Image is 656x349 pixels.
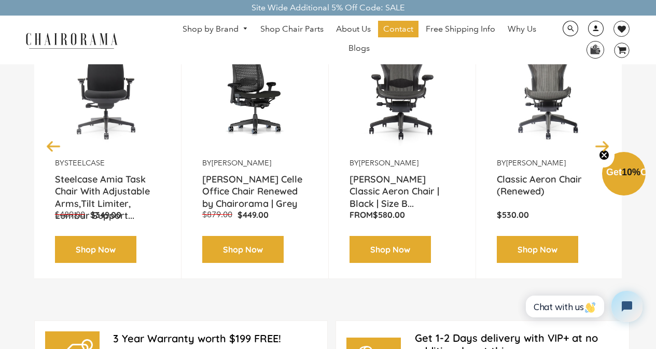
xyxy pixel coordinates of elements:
span: $530.00 [497,210,529,220]
div: Get10%OffClose teaser [602,153,646,197]
span: Free Shipping Info [426,24,495,35]
button: Next [593,137,611,155]
span: $879.00 [202,210,232,219]
span: Shop Chair Parts [260,24,324,35]
p: by [350,158,455,168]
img: chairorama [20,31,123,49]
a: Classic Aeron Chair (Renewed) [497,173,602,199]
span: Why Us [508,24,536,35]
button: Previous [45,137,63,155]
span: Blogs [348,43,370,54]
a: Amia Chair by chairorama.com Renewed Amia Chair chairorama.com [55,29,160,158]
a: [PERSON_NAME] [359,158,418,167]
p: From [350,210,455,220]
span: Get Off [606,167,654,177]
iframe: Tidio Chat [518,282,651,331]
img: Herman Miller Classic Aeron Chair | Black | Size B (Renewed) - chairorama [350,29,455,158]
a: [PERSON_NAME] [506,158,566,167]
span: Contact [383,24,413,35]
a: Why Us [503,21,541,37]
a: Shop Chair Parts [255,21,329,37]
h2: 3 Year Warranty worth $199 FREE! [113,332,317,345]
a: [PERSON_NAME] Classic Aeron Chair | Black | Size B... [350,173,455,199]
img: WhatsApp_Image_2024-07-12_at_16.23.01.webp [587,41,603,57]
a: Free Shipping Info [421,21,500,37]
a: Shop Now [202,236,284,263]
a: Shop Now [497,236,578,263]
span: $580.00 [373,210,405,220]
a: About Us [331,21,376,37]
span: 10% [622,167,640,177]
nav: DesktopNavigation [168,21,551,59]
a: Herman Miller Celle Office Chair Renewed by Chairorama | Grey - chairorama Herman Miller Celle Of... [202,29,308,158]
button: Close teaser [594,144,615,167]
a: Herman Miller Classic Aeron Chair | Black | Size B (Renewed) - chairorama Herman Miller Classic A... [350,29,455,158]
a: Shop by Brand [177,21,253,37]
span: $349.00 [90,210,121,220]
p: by [202,158,308,168]
a: Shop Now [350,236,431,263]
img: Herman Miller Celle Office Chair Renewed by Chairorama | Grey - chairorama [202,29,308,158]
img: Amia Chair by chairorama.com [55,29,160,158]
img: Classic Aeron Chair (Renewed) - chairorama [497,29,602,158]
a: Steelcase Amia Task Chair With Adjustable Arms,Tilt Limiter, Lumbar Support... [55,173,160,199]
a: Shop Now [55,236,136,263]
a: Contact [378,21,418,37]
span: About Us [336,24,371,35]
span: $449.00 [238,210,269,220]
span: $489.00 [55,210,85,219]
a: Classic Aeron Chair (Renewed) - chairorama Classic Aeron Chair (Renewed) - chairorama [497,29,602,158]
a: [PERSON_NAME] [212,158,271,167]
p: by [55,158,160,168]
a: Steelcase [64,158,105,167]
a: [PERSON_NAME] Celle Office Chair Renewed by Chairorama | Grey [202,173,308,199]
a: Blogs [343,40,375,57]
p: by [497,158,602,168]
